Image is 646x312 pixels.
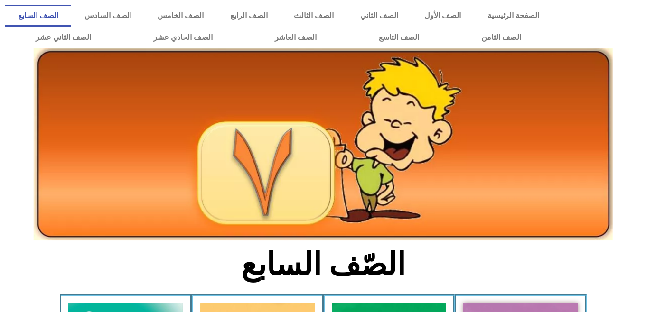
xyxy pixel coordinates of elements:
[217,5,281,27] a: الصف الرابع
[122,27,244,48] a: الصف الحادي عشر
[347,5,411,27] a: الصف الثاني
[474,5,552,27] a: الصفحة الرئيسية
[71,5,144,27] a: الصف السادس
[348,27,450,48] a: الصف التاسع
[5,27,122,48] a: الصف الثاني عشر
[5,5,71,27] a: الصف السابع
[166,246,480,283] h2: الصّف السابع
[411,5,474,27] a: الصف الأول
[281,5,347,27] a: الصف الثالث
[244,27,348,48] a: الصف العاشر
[450,27,552,48] a: الصف الثامن
[145,5,217,27] a: الصف الخامس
